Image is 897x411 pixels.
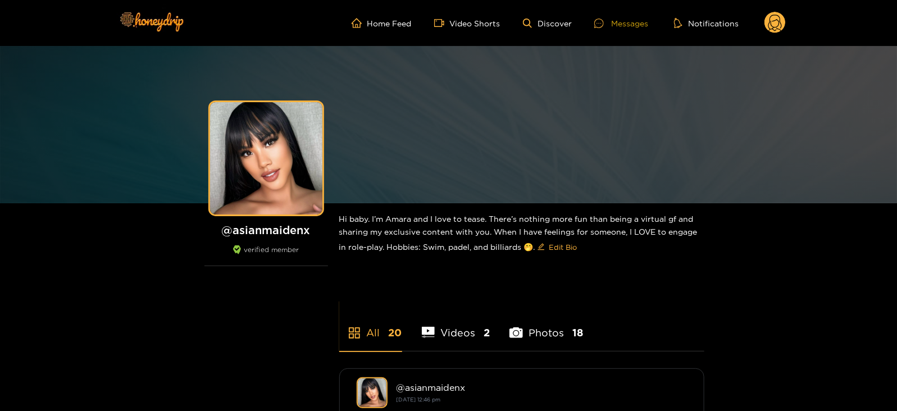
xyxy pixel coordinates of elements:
[397,382,687,392] div: @ asianmaidenx
[204,223,328,237] h1: @ asianmaidenx
[572,326,583,340] span: 18
[389,326,402,340] span: 20
[348,326,361,340] span: appstore
[484,326,490,340] span: 2
[549,241,577,253] span: Edit Bio
[397,396,441,403] small: [DATE] 12:46 pm
[352,18,367,28] span: home
[671,17,742,29] button: Notifications
[523,19,572,28] a: Discover
[357,377,388,408] img: asianmaidenx
[509,300,583,351] li: Photos
[339,300,402,351] li: All
[594,17,648,30] div: Messages
[538,243,545,252] span: edit
[434,18,450,28] span: video-camera
[204,245,328,266] div: verified member
[535,238,580,256] button: editEdit Bio
[352,18,412,28] a: Home Feed
[434,18,500,28] a: Video Shorts
[422,300,490,351] li: Videos
[339,203,704,265] div: Hi baby. I’m Amara and I love to tease. There’s nothing more fun than being a virtual gf and shar...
